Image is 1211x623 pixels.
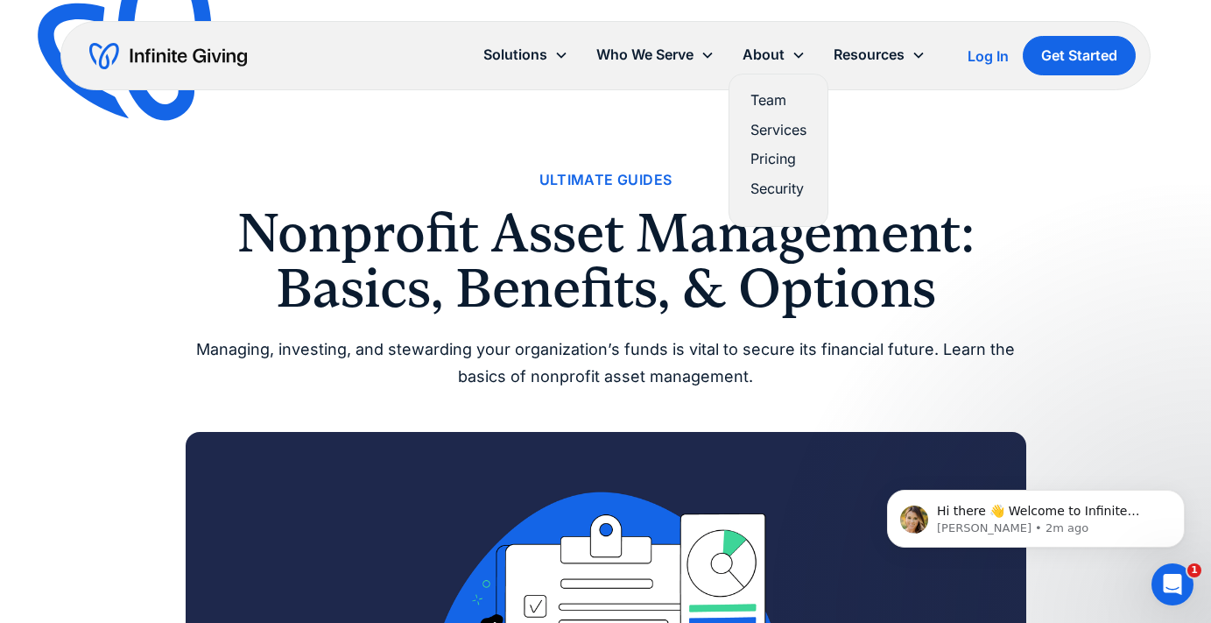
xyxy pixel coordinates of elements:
[750,118,806,142] a: Services
[1187,563,1201,577] span: 1
[1151,563,1193,605] iframe: Intercom live chat
[834,43,905,67] div: Resources
[186,336,1026,390] div: Managing, investing, and stewarding your organization’s funds is vital to secure its financial fu...
[582,36,729,74] div: Who We Serve
[968,49,1009,63] div: Log In
[539,168,672,192] a: Ultimate Guides
[750,177,806,201] a: Security
[186,206,1026,315] h1: Nonprofit Asset Management: Basics, Benefits, & Options
[729,74,828,227] nav: About
[861,453,1211,576] iframe: Intercom notifications message
[469,36,582,74] div: Solutions
[820,36,940,74] div: Resources
[729,36,820,74] div: About
[750,147,806,171] a: Pricing
[1023,36,1136,75] a: Get Started
[743,43,785,67] div: About
[596,43,694,67] div: Who We Serve
[89,42,247,70] a: home
[750,88,806,112] a: Team
[483,43,547,67] div: Solutions
[968,46,1009,67] a: Log In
